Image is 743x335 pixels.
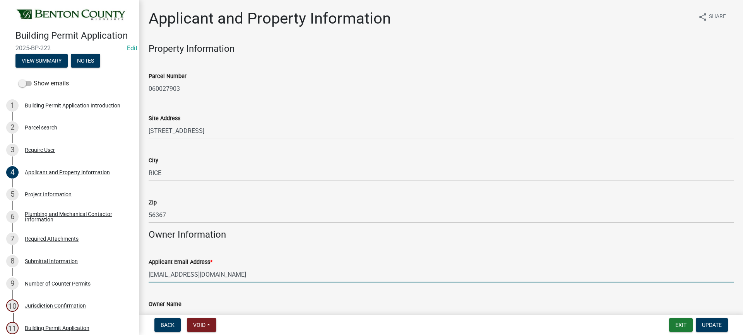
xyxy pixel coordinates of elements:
[25,258,78,264] div: Submittal Information
[709,12,726,22] span: Share
[149,116,180,121] label: Site Address
[149,200,157,206] label: Zip
[25,211,127,222] div: Plumbing and Mechanical Contactor Information
[6,144,19,156] div: 3
[15,8,127,22] img: Benton County, Minnesota
[71,54,100,68] button: Notes
[127,44,137,52] wm-modal-confirm: Edit Application Number
[6,255,19,267] div: 8
[25,125,57,130] div: Parcel search
[702,322,722,328] span: Update
[25,192,72,197] div: Project Information
[193,322,205,328] span: Void
[71,58,100,64] wm-modal-confirm: Notes
[669,318,693,332] button: Exit
[149,9,391,28] h1: Applicant and Property Information
[149,43,734,54] h4: Property Information
[6,233,19,245] div: 7
[15,44,124,52] span: 2025-BP-222
[149,74,187,79] label: Parcel Number
[696,318,728,332] button: Update
[149,229,734,240] h4: Owner Information
[25,170,110,175] div: Applicant and Property Information
[25,325,89,331] div: Building Permit Application
[25,281,91,286] div: Number of Counter Permits
[6,211,19,223] div: 6
[698,12,707,22] i: share
[15,30,133,41] h4: Building Permit Application
[15,58,68,64] wm-modal-confirm: Summary
[161,322,175,328] span: Back
[149,260,212,265] label: Applicant Email Address
[149,302,181,307] label: Owner Name
[6,188,19,201] div: 5
[25,103,120,108] div: Building Permit Application Introduction
[6,166,19,179] div: 4
[19,79,69,88] label: Show emails
[692,9,732,24] button: shareShare
[6,277,19,290] div: 9
[6,322,19,334] div: 11
[6,121,19,134] div: 2
[25,303,86,308] div: Jurisdiction Confirmation
[187,318,216,332] button: Void
[6,99,19,112] div: 1
[127,44,137,52] a: Edit
[25,236,79,241] div: Required Attachments
[25,147,55,153] div: Require User
[154,318,181,332] button: Back
[149,158,158,163] label: City
[15,54,68,68] button: View Summary
[6,299,19,312] div: 10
